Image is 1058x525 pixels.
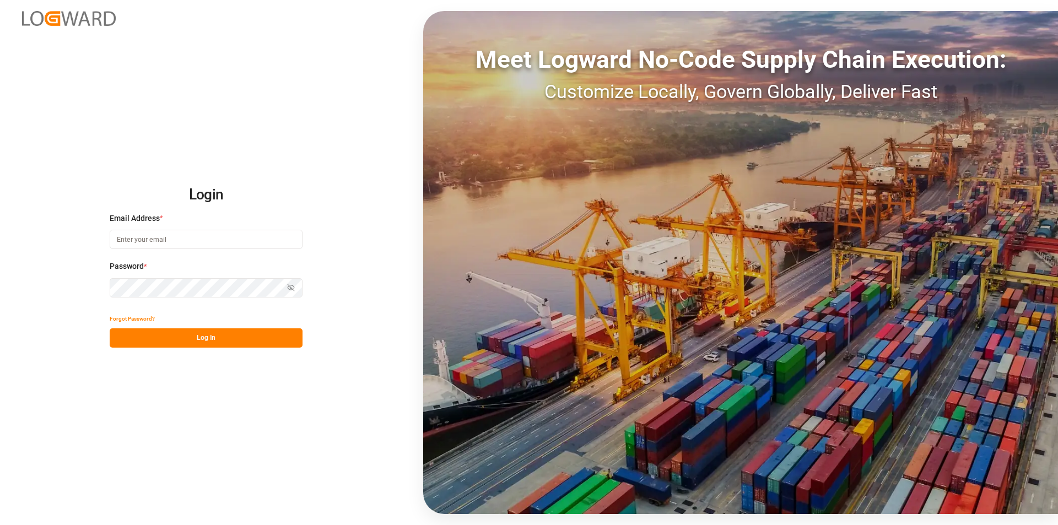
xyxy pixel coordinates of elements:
[110,177,303,213] h2: Login
[423,78,1058,106] div: Customize Locally, Govern Globally, Deliver Fast
[110,213,160,224] span: Email Address
[110,328,303,348] button: Log In
[423,41,1058,78] div: Meet Logward No-Code Supply Chain Execution:
[110,261,144,272] span: Password
[110,309,155,328] button: Forgot Password?
[22,11,116,26] img: Logward_new_orange.png
[110,230,303,249] input: Enter your email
